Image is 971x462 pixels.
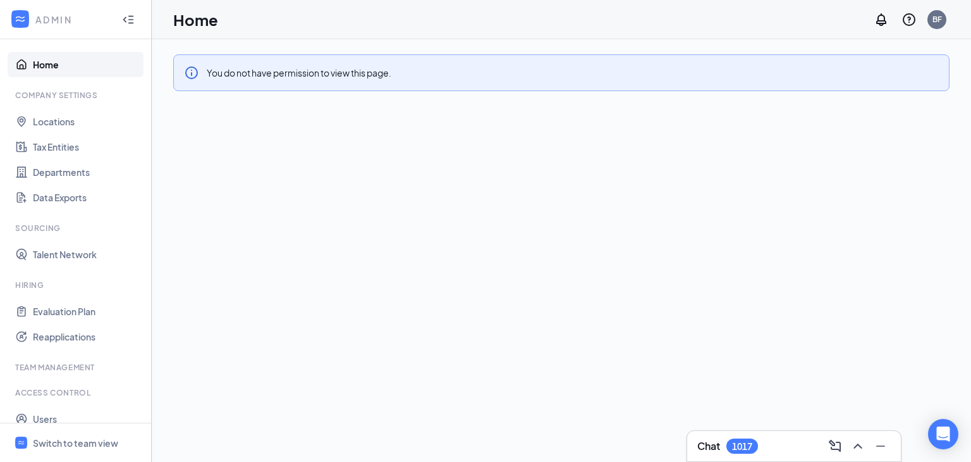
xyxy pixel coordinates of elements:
svg: ChevronUp [850,439,865,454]
button: ComposeMessage [825,436,845,456]
svg: Notifications [874,12,889,27]
button: Minimize [870,436,891,456]
a: Tax Entities [33,134,141,159]
h1: Home [173,9,218,30]
div: 1017 [732,441,752,452]
a: Locations [33,109,141,134]
svg: Minimize [873,439,888,454]
div: Open Intercom Messenger [928,419,958,449]
svg: ComposeMessage [827,439,843,454]
div: Switch to team view [33,437,118,449]
a: Users [33,406,141,432]
div: Hiring [15,280,138,290]
a: Data Exports [33,185,141,210]
svg: Info [184,65,199,80]
a: Talent Network [33,242,141,267]
div: Access control [15,387,138,398]
a: Reapplications [33,324,141,349]
svg: QuestionInfo [901,12,917,27]
svg: WorkstreamLogo [17,439,25,447]
div: Team Management [15,362,138,373]
button: ChevronUp [848,436,868,456]
div: ADMIN [35,13,111,26]
a: Evaluation Plan [33,299,141,324]
div: Company Settings [15,90,138,101]
div: BF [932,14,942,25]
svg: WorkstreamLogo [14,13,27,25]
svg: Collapse [122,13,135,26]
div: Sourcing [15,223,138,234]
a: Departments [33,159,141,185]
div: You do not have permission to view this page. [207,65,391,79]
h3: Chat [697,439,720,453]
a: Home [33,52,141,77]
